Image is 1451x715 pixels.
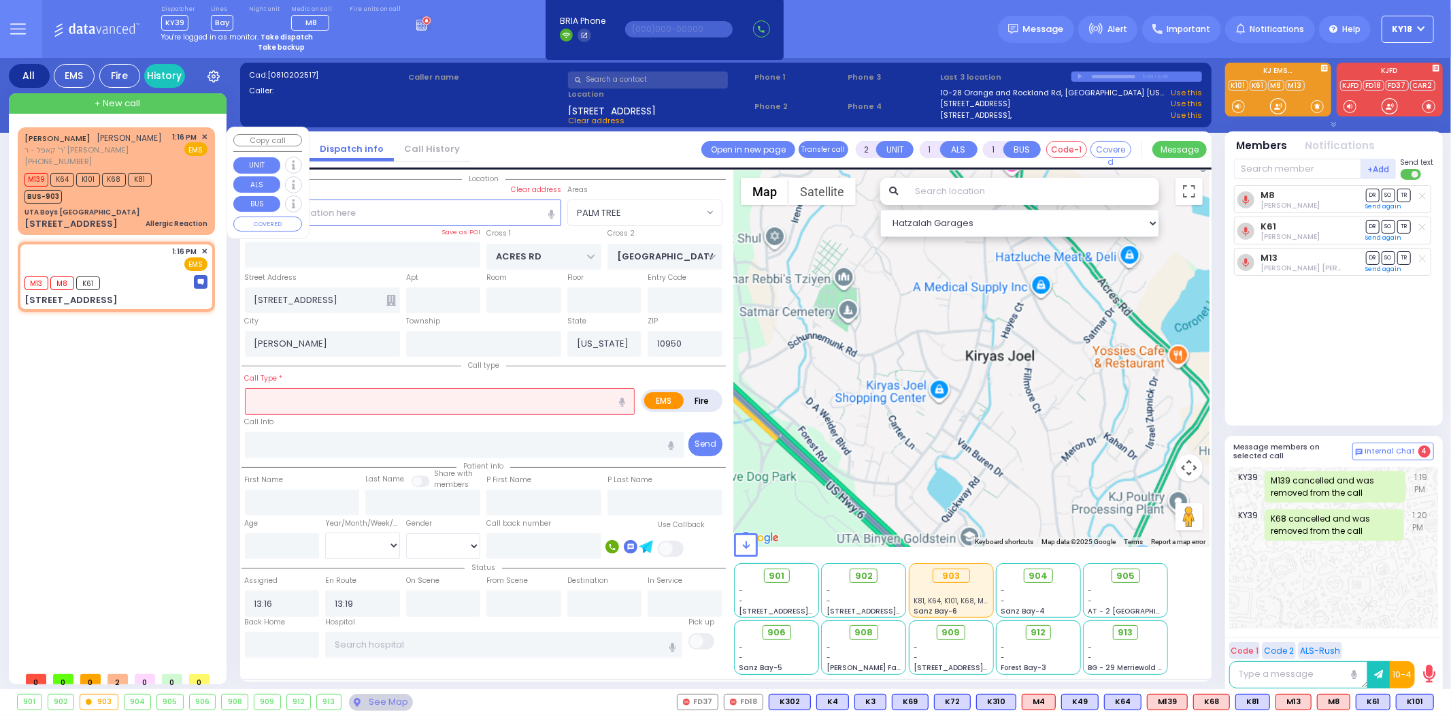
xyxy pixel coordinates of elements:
[1414,471,1431,503] span: 1:19 PM
[1001,642,1005,652] span: -
[914,663,1042,673] span: [STREET_ADDRESS][PERSON_NAME]
[1261,200,1320,210] span: Moses Roth
[124,695,151,710] div: 904
[1305,138,1375,154] button: Notifications
[876,141,914,158] button: UNIT
[201,131,207,143] span: ✕
[245,417,274,428] label: Call Info
[568,71,728,89] input: Search a contact
[914,606,957,616] span: Sanz Bay-6
[724,694,763,710] div: FD18
[1363,80,1384,91] a: FD18
[567,575,608,586] label: Destination
[568,115,624,126] span: Clear address
[739,663,783,673] span: Sanz Bay-5
[48,695,74,710] div: 902
[245,272,297,283] label: Street Address
[258,42,305,52] strong: Take backup
[909,543,1023,561] span: K81, K64, K101, K68, M139
[24,133,90,144] a: [PERSON_NAME]
[607,228,635,239] label: Cross 2
[1088,652,1093,663] span: -
[1386,80,1409,91] a: FD37
[827,652,831,663] span: -
[1175,454,1203,481] button: Map camera controls
[941,71,1071,83] label: Last 3 location
[1088,642,1093,652] span: -
[146,219,207,229] div: Allergic Reaction
[80,674,101,684] span: 0
[769,694,811,710] div: BLS
[848,101,936,112] span: Phone 4
[245,518,258,529] label: Age
[144,64,185,88] a: History
[1352,443,1434,460] button: Internal Chat 4
[1104,694,1141,710] div: BLS
[157,695,183,710] div: 905
[1088,663,1165,673] span: BG - 29 Merriewold S.
[95,97,140,110] span: + New call
[739,642,744,652] span: -
[769,569,784,583] span: 901
[940,141,978,158] button: ALS
[1250,80,1267,91] a: K61
[317,695,341,710] div: 913
[1029,569,1048,583] span: 904
[737,529,782,547] img: Google
[287,695,311,710] div: 912
[24,276,48,290] span: M13
[942,626,961,639] span: 909
[1171,87,1202,99] a: Use this
[53,674,73,684] span: 0
[184,142,207,156] span: EMS
[1118,626,1133,639] span: 913
[1090,141,1131,158] button: Covered
[1001,586,1005,596] span: -
[739,606,868,616] span: [STREET_ADDRESS][PERSON_NAME]
[1265,509,1404,541] div: K68 cancelled and was removed from the call
[76,276,100,290] span: K61
[184,257,207,271] span: EMS
[128,173,152,187] span: K81
[827,642,831,652] span: -
[325,575,356,586] label: En Route
[568,89,750,100] label: Location
[941,110,1012,121] a: [STREET_ADDRESS],
[486,475,531,486] label: P First Name
[233,176,280,193] button: ALS
[577,206,621,220] span: PALM TREE
[1396,694,1434,710] div: BLS
[941,98,1011,110] a: [STREET_ADDRESS]
[739,586,744,596] span: -
[976,694,1016,710] div: K310
[486,575,528,586] label: From Scene
[434,479,469,490] span: members
[854,694,886,710] div: BLS
[914,642,918,652] span: -
[1382,251,1395,264] span: SO
[24,173,48,187] span: M139
[99,64,140,88] div: Fire
[406,575,439,586] label: On Scene
[1234,443,1352,460] h5: Message members on selected call
[310,142,394,155] a: Dispatch info
[190,695,216,710] div: 906
[739,652,744,663] span: -
[245,475,284,486] label: First Name
[934,694,971,710] div: K72
[325,617,355,628] label: Hospital
[245,617,286,628] label: Back Home
[1061,694,1099,710] div: K49
[816,694,849,710] div: K4
[739,596,744,606] span: -
[1001,663,1046,673] span: Forest Bay-3
[816,694,849,710] div: BLS
[233,157,280,174] button: UNIT
[249,85,404,97] label: Caller:
[325,518,400,529] div: Year/Month/Week/Day
[648,316,658,327] label: ZIP
[1366,265,1402,273] a: Send again
[560,15,605,27] span: BRIA Phone
[1088,596,1093,606] span: -
[1382,16,1434,43] button: KY18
